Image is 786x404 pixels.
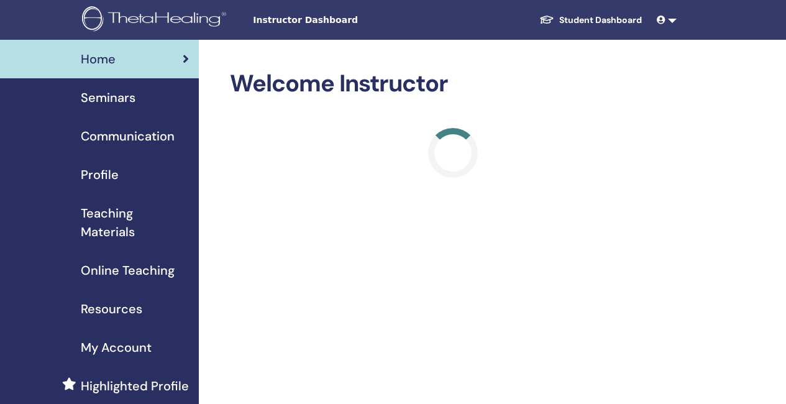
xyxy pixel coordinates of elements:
span: Online Teaching [81,261,175,280]
span: Resources [81,300,142,318]
a: Student Dashboard [529,9,652,32]
span: Profile [81,165,119,184]
img: logo.png [82,6,231,34]
span: Highlighted Profile [81,377,189,395]
img: graduation-cap-white.svg [539,14,554,25]
span: Home [81,50,116,68]
span: My Account [81,338,152,357]
span: Teaching Materials [81,204,189,241]
span: Communication [81,127,175,145]
span: Instructor Dashboard [253,14,439,27]
h2: Welcome Instructor [230,70,677,98]
span: Seminars [81,88,135,107]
